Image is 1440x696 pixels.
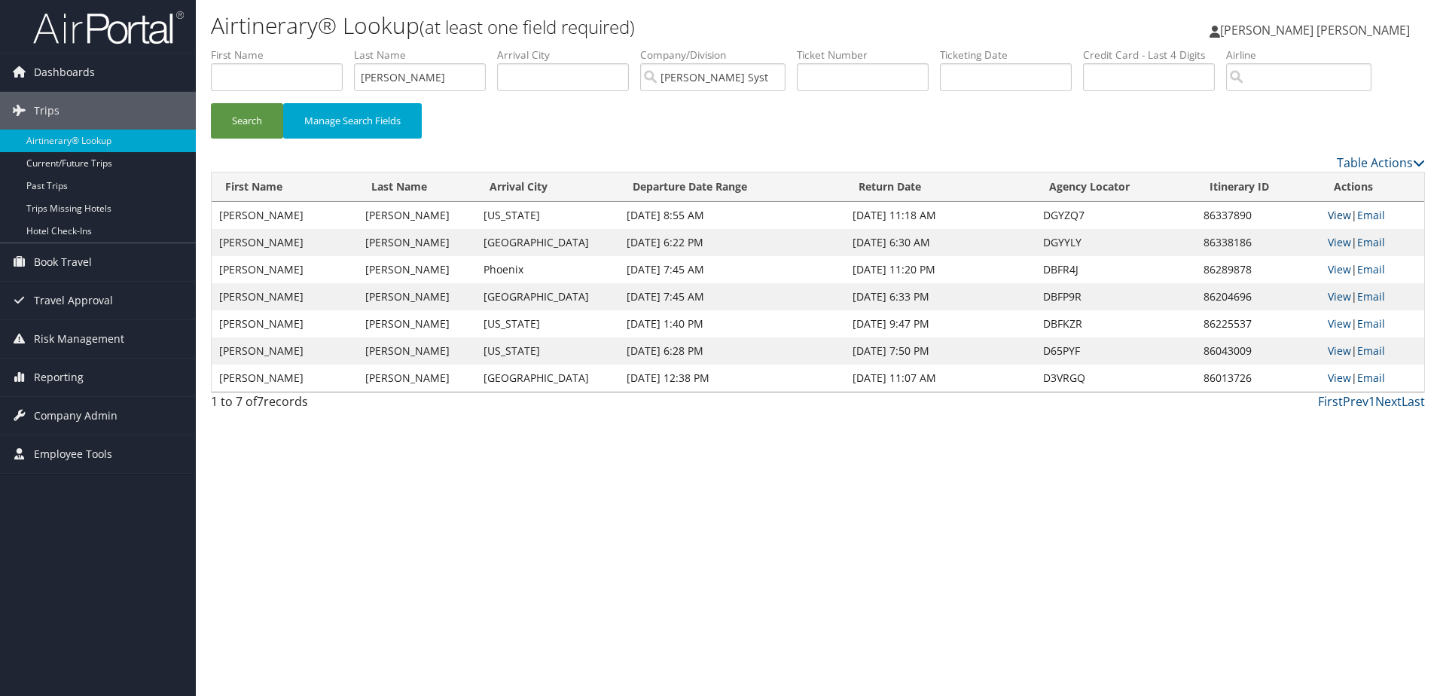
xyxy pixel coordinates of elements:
[1328,371,1351,385] a: View
[1036,202,1196,229] td: DGYZQ7
[358,337,476,365] td: [PERSON_NAME]
[358,229,476,256] td: [PERSON_NAME]
[619,283,845,310] td: [DATE] 7:45 AM
[797,47,940,63] label: Ticket Number
[212,202,358,229] td: [PERSON_NAME]
[619,202,845,229] td: [DATE] 8:55 AM
[1357,343,1385,358] a: Email
[1368,393,1375,410] a: 1
[1196,365,1320,392] td: 86013726
[1357,262,1385,276] a: Email
[1328,289,1351,304] a: View
[34,282,113,319] span: Travel Approval
[34,320,124,358] span: Risk Management
[1036,365,1196,392] td: D3VRGQ
[212,365,358,392] td: [PERSON_NAME]
[1226,47,1383,63] label: Airline
[1402,393,1425,410] a: Last
[34,53,95,91] span: Dashboards
[1357,235,1385,249] a: Email
[845,172,1036,202] th: Return Date: activate to sort column ascending
[1328,343,1351,358] a: View
[619,365,845,392] td: [DATE] 12:38 PM
[476,229,619,256] td: [GEOGRAPHIC_DATA]
[845,365,1036,392] td: [DATE] 11:07 AM
[1320,365,1424,392] td: |
[1036,256,1196,283] td: DBFR4J
[476,202,619,229] td: [US_STATE]
[354,47,497,63] label: Last Name
[1196,337,1320,365] td: 86043009
[1320,172,1424,202] th: Actions
[1375,393,1402,410] a: Next
[358,310,476,337] td: [PERSON_NAME]
[34,359,84,396] span: Reporting
[34,243,92,281] span: Book Travel
[212,337,358,365] td: [PERSON_NAME]
[1357,316,1385,331] a: Email
[1343,393,1368,410] a: Prev
[1196,172,1320,202] th: Itinerary ID: activate to sort column ascending
[476,256,619,283] td: Phoenix
[1318,393,1343,410] a: First
[211,10,1021,41] h1: Airtinerary® Lookup
[212,283,358,310] td: [PERSON_NAME]
[1357,208,1385,222] a: Email
[34,397,117,435] span: Company Admin
[1036,337,1196,365] td: D65PYF
[1196,229,1320,256] td: 86338186
[845,283,1036,310] td: [DATE] 6:33 PM
[419,14,635,39] small: (at least one field required)
[34,92,59,130] span: Trips
[619,310,845,337] td: [DATE] 1:40 PM
[476,337,619,365] td: [US_STATE]
[358,256,476,283] td: [PERSON_NAME]
[619,337,845,365] td: [DATE] 6:28 PM
[845,337,1036,365] td: [DATE] 7:50 PM
[1337,154,1425,171] a: Table Actions
[1320,283,1424,310] td: |
[358,365,476,392] td: [PERSON_NAME]
[476,310,619,337] td: [US_STATE]
[1196,283,1320,310] td: 86204696
[1196,202,1320,229] td: 86337890
[1210,8,1425,53] a: [PERSON_NAME] [PERSON_NAME]
[1196,256,1320,283] td: 86289878
[476,283,619,310] td: [GEOGRAPHIC_DATA]
[283,103,422,139] button: Manage Search Fields
[1036,172,1196,202] th: Agency Locator: activate to sort column ascending
[358,283,476,310] td: [PERSON_NAME]
[845,256,1036,283] td: [DATE] 11:20 PM
[1328,208,1351,222] a: View
[1196,310,1320,337] td: 86225537
[1036,310,1196,337] td: DBFKZR
[212,310,358,337] td: [PERSON_NAME]
[358,172,476,202] th: Last Name: activate to sort column ascending
[476,365,619,392] td: [GEOGRAPHIC_DATA]
[1357,289,1385,304] a: Email
[358,202,476,229] td: [PERSON_NAME]
[1220,22,1410,38] span: [PERSON_NAME] [PERSON_NAME]
[1320,229,1424,256] td: |
[211,392,498,418] div: 1 to 7 of records
[211,47,354,63] label: First Name
[257,393,264,410] span: 7
[34,435,112,473] span: Employee Tools
[497,47,640,63] label: Arrival City
[1083,47,1226,63] label: Credit Card - Last 4 Digits
[212,172,358,202] th: First Name: activate to sort column ascending
[619,172,845,202] th: Departure Date Range: activate to sort column ascending
[1328,316,1351,331] a: View
[940,47,1083,63] label: Ticketing Date
[845,202,1036,229] td: [DATE] 11:18 AM
[1328,235,1351,249] a: View
[1320,337,1424,365] td: |
[476,172,619,202] th: Arrival City: activate to sort column ascending
[619,256,845,283] td: [DATE] 7:45 AM
[1320,310,1424,337] td: |
[212,256,358,283] td: [PERSON_NAME]
[211,103,283,139] button: Search
[33,10,184,45] img: airportal-logo.png
[640,47,797,63] label: Company/Division
[1320,202,1424,229] td: |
